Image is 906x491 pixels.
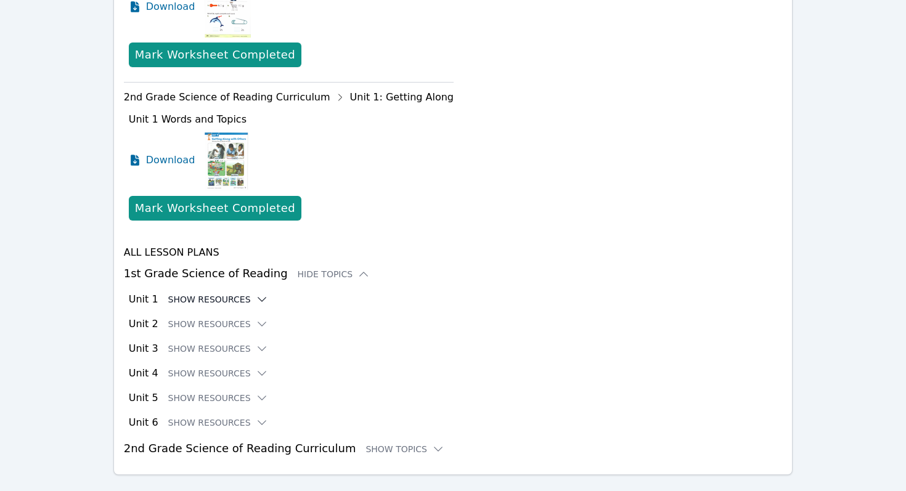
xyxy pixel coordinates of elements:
[205,129,248,191] img: Unit 1 Words and Topics
[129,43,301,67] button: Mark Worksheet Completed
[129,317,158,331] h3: Unit 2
[129,341,158,356] h3: Unit 3
[168,416,268,429] button: Show Resources
[168,293,268,306] button: Show Resources
[298,268,370,280] button: Hide Topics
[135,200,295,217] div: Mark Worksheet Completed
[124,265,783,282] h3: 1st Grade Science of Reading
[129,113,247,125] span: Unit 1 Words and Topics
[129,196,301,221] button: Mark Worksheet Completed
[135,46,295,63] div: Mark Worksheet Completed
[168,392,268,404] button: Show Resources
[168,367,268,379] button: Show Resources
[129,292,158,307] h3: Unit 1
[129,391,158,405] h3: Unit 5
[365,443,444,455] button: Show Topics
[124,87,454,107] div: 2nd Grade Science of Reading Curriculum Unit 1: Getting Along
[168,318,268,330] button: Show Resources
[129,415,158,430] h3: Unit 6
[129,366,158,381] h3: Unit 4
[124,440,783,457] h3: 2nd Grade Science of Reading Curriculum
[146,153,195,168] span: Download
[129,129,195,191] a: Download
[168,343,268,355] button: Show Resources
[124,245,783,260] h4: All Lesson Plans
